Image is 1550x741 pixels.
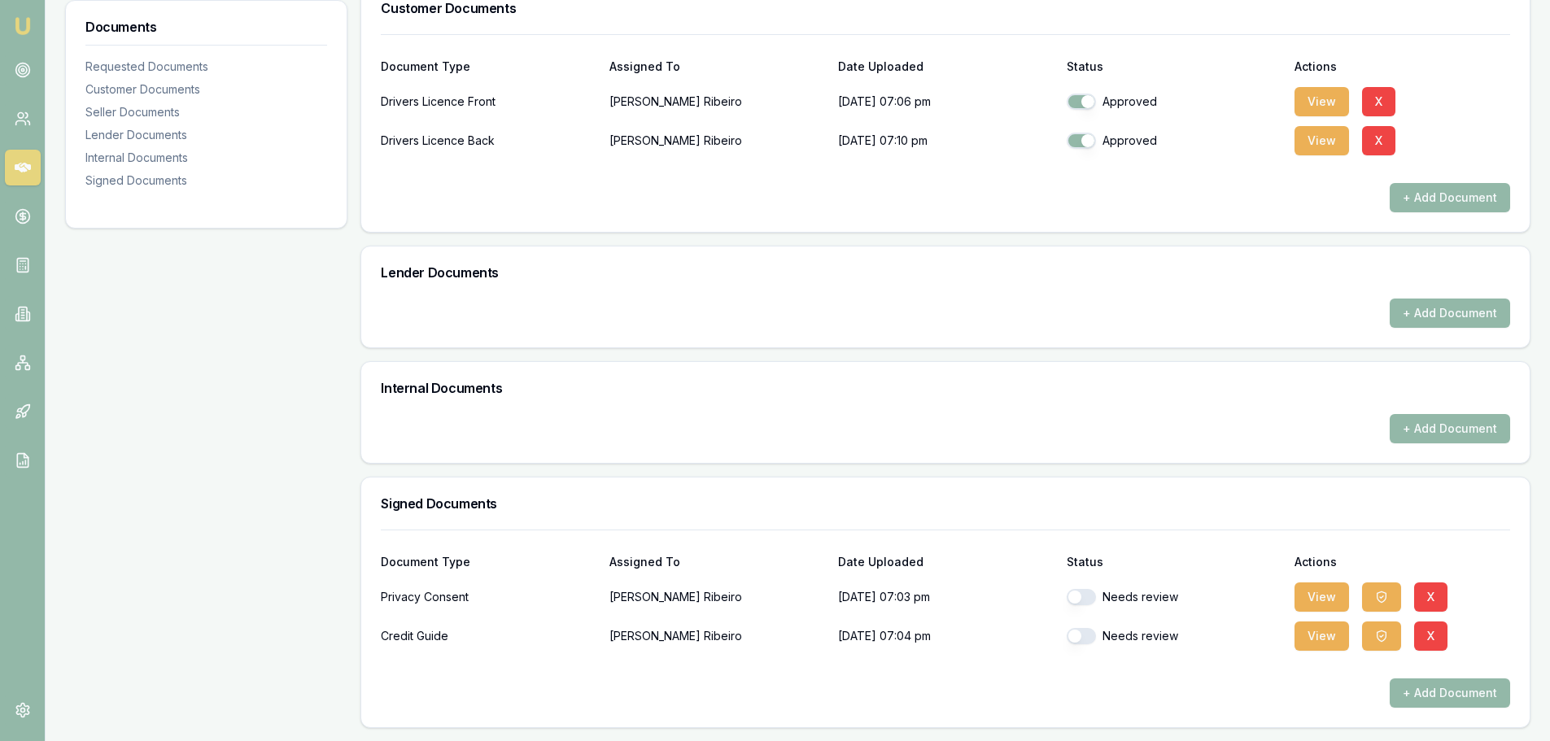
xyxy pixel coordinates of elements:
button: X [1362,126,1395,155]
h3: Customer Documents [381,2,1510,15]
div: Drivers Licence Front [381,85,596,118]
div: Date Uploaded [838,556,1054,568]
div: Credit Guide [381,620,596,652]
p: [PERSON_NAME] Ribeiro [609,124,825,157]
div: Needs review [1067,628,1282,644]
p: [PERSON_NAME] Ribeiro [609,581,825,613]
div: Document Type [381,61,596,72]
p: [DATE] 07:10 pm [838,124,1054,157]
div: Date Uploaded [838,61,1054,72]
button: X [1414,621,1447,651]
div: Assigned To [609,61,825,72]
h3: Lender Documents [381,266,1510,279]
div: Status [1067,61,1282,72]
div: Actions [1295,61,1510,72]
div: Signed Documents [85,172,327,189]
div: Customer Documents [85,81,327,98]
p: [DATE] 07:03 pm [838,581,1054,613]
button: + Add Document [1390,678,1510,708]
div: Needs review [1067,589,1282,605]
div: Approved [1067,133,1282,149]
p: [PERSON_NAME] Ribeiro [609,620,825,652]
p: [DATE] 07:06 pm [838,85,1054,118]
img: emu-icon-u.png [13,16,33,36]
div: Document Type [381,556,596,568]
div: Approved [1067,94,1282,110]
div: Assigned To [609,556,825,568]
div: Drivers Licence Back [381,124,596,157]
button: X [1362,87,1395,116]
button: + Add Document [1390,299,1510,328]
div: Privacy Consent [381,581,596,613]
p: [PERSON_NAME] Ribeiro [609,85,825,118]
button: + Add Document [1390,414,1510,443]
button: View [1295,126,1349,155]
div: Status [1067,556,1282,568]
div: Seller Documents [85,104,327,120]
button: X [1414,582,1447,612]
h3: Documents [85,20,327,33]
div: Actions [1295,556,1510,568]
h3: Internal Documents [381,381,1510,394]
div: Requested Documents [85,59,327,75]
button: View [1295,621,1349,651]
button: + Add Document [1390,183,1510,212]
p: [DATE] 07:04 pm [838,620,1054,652]
div: Lender Documents [85,127,327,143]
button: View [1295,87,1349,116]
button: View [1295,582,1349,612]
div: Internal Documents [85,150,327,166]
h3: Signed Documents [381,497,1510,510]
